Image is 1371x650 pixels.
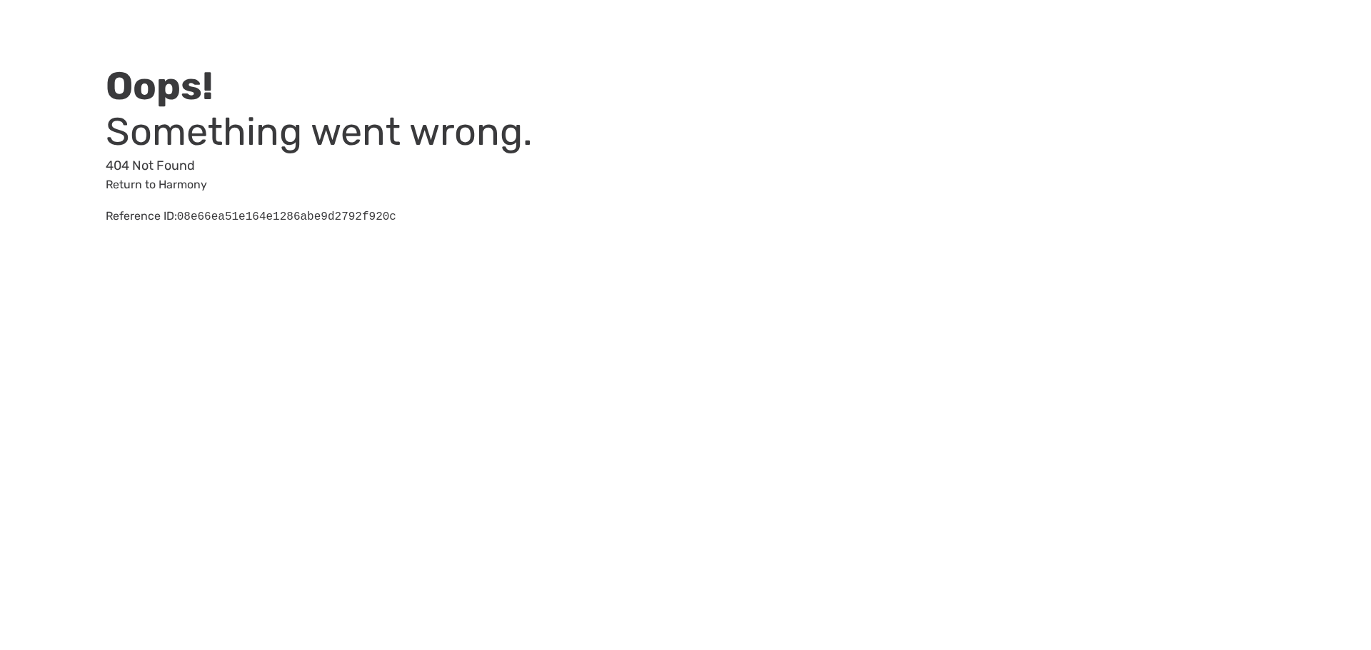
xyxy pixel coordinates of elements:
[106,208,633,225] div: Reference ID:
[106,155,633,176] p: 404 Not Found
[106,178,207,191] a: Return to Harmony
[177,210,396,223] pre: 08e66ea51e164e1286abe9d2792f920c
[106,64,633,109] h2: Oops!
[106,109,633,155] h3: Something went wrong.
